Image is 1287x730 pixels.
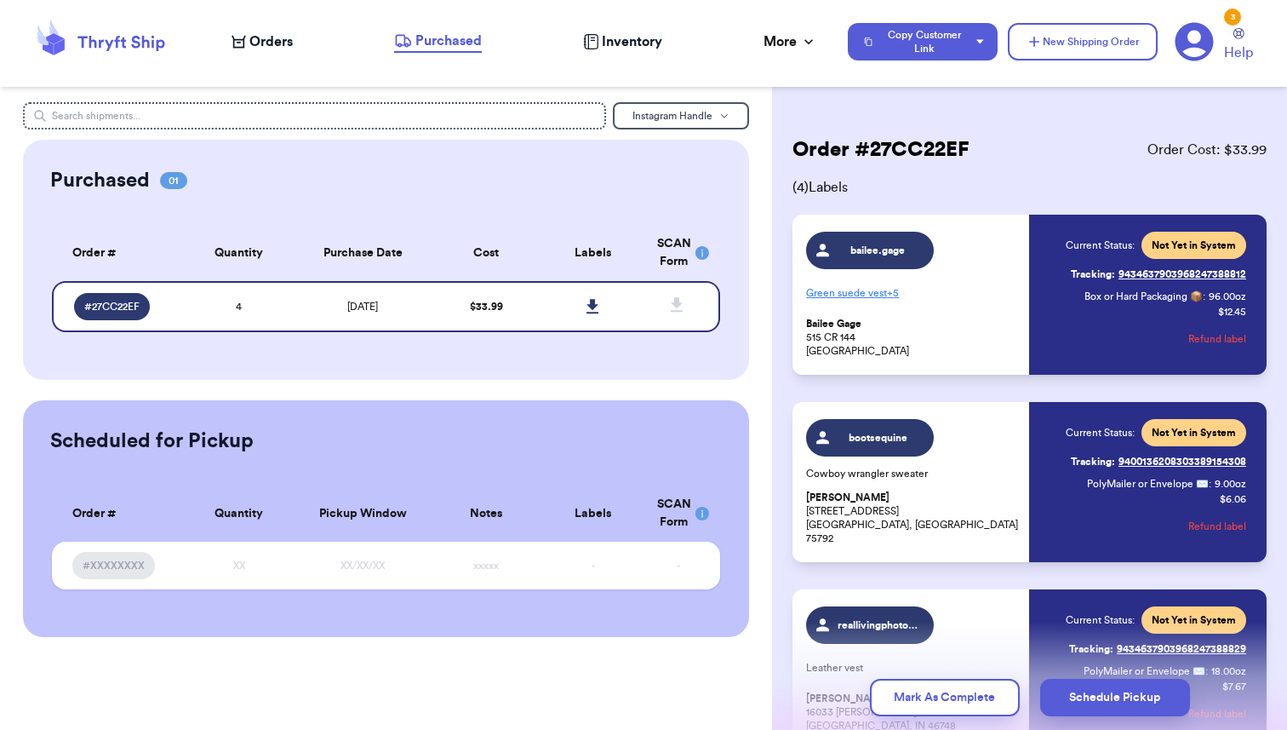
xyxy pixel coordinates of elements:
[433,486,541,542] th: Notes
[806,279,1019,307] p: Green suede vest
[249,32,293,52] span: Orders
[806,467,1019,480] p: Cowboy wrangler sweater
[1218,305,1246,319] p: $12.45
[1069,635,1246,663] a: Tracking:9434637903968247388829
[1205,664,1208,678] span: :
[1211,664,1246,678] span: 18.00 oz
[1209,477,1211,491] span: :
[1220,492,1246,506] p: $6.06
[1147,140,1267,160] span: Order Cost: $ 33.99
[1071,448,1246,475] a: Tracking:9400136208303389154308
[657,235,700,271] div: SCAN Form
[838,618,918,632] span: reallivingphotography
[657,496,700,532] div: SCAN Form
[1066,426,1135,440] span: Current Status:
[1071,455,1115,468] span: Tracking:
[1203,290,1205,303] span: :
[870,679,1020,716] button: Mark As Complete
[602,32,662,52] span: Inventory
[293,486,433,542] th: Pickup Window
[232,32,293,52] a: Orders
[1209,290,1246,303] span: 96.00 oz
[806,318,861,331] span: Bailee Gage
[592,560,595,571] span: -
[340,560,385,571] span: XX/XX/XX
[1188,320,1246,358] button: Refund label
[1066,239,1135,252] span: Current Status:
[764,32,817,52] div: More
[160,172,187,189] span: 01
[1087,479,1209,489] span: PolyMailer or Envelope ✉️
[583,32,662,52] a: Inventory
[1215,477,1246,491] span: 9.00 oz
[1152,239,1236,252] span: Not Yet in System
[433,225,541,281] th: Cost
[677,560,680,571] span: -
[1224,43,1253,63] span: Help
[23,102,606,129] input: Search shipments...
[1071,267,1115,281] span: Tracking:
[806,491,1019,545] p: [STREET_ADDRESS] [GEOGRAPHIC_DATA], [GEOGRAPHIC_DATA] 75792
[1224,28,1253,63] a: Help
[806,317,1019,358] p: 515 CR 144 [GEOGRAPHIC_DATA]
[632,111,712,121] span: Instagram Handle
[415,31,482,51] span: Purchased
[52,486,186,542] th: Order #
[792,136,970,164] h2: Order # 27CC22EF
[473,560,499,571] span: xxxxx
[1188,508,1246,545] button: Refund label
[806,491,889,504] span: [PERSON_NAME]
[1066,613,1135,627] span: Current Status:
[887,288,899,298] span: + 5
[52,225,186,281] th: Order #
[50,167,150,194] h2: Purchased
[293,225,433,281] th: Purchase Date
[1040,679,1190,716] button: Schedule Pickup
[1152,613,1236,627] span: Not Yet in System
[613,102,749,129] button: Instagram Handle
[848,23,998,60] button: Copy Customer Link
[470,302,503,312] span: $ 33.99
[838,431,918,445] span: bootsequine
[806,661,1019,675] p: Leather vest
[1071,261,1246,288] a: Tracking:9434637903968247388812
[50,428,254,455] h2: Scheduled for Pickup
[838,244,918,257] span: bailee.gage
[1152,426,1236,440] span: Not Yet in System
[394,31,482,53] a: Purchased
[233,560,245,571] span: XX
[1084,291,1203,302] span: Box or Hard Packaging 📦
[236,302,242,312] span: 4
[83,559,145,572] span: #XXXXXXXX
[84,300,140,313] span: # 27CC22EF
[792,177,1267,198] span: ( 4 ) Labels
[186,225,293,281] th: Quantity
[1224,9,1241,26] div: 3
[540,225,647,281] th: Labels
[347,302,378,312] span: [DATE]
[1069,642,1113,656] span: Tracking:
[186,486,293,542] th: Quantity
[540,486,647,542] th: Labels
[1008,23,1158,60] button: New Shipping Order
[1175,22,1214,61] a: 3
